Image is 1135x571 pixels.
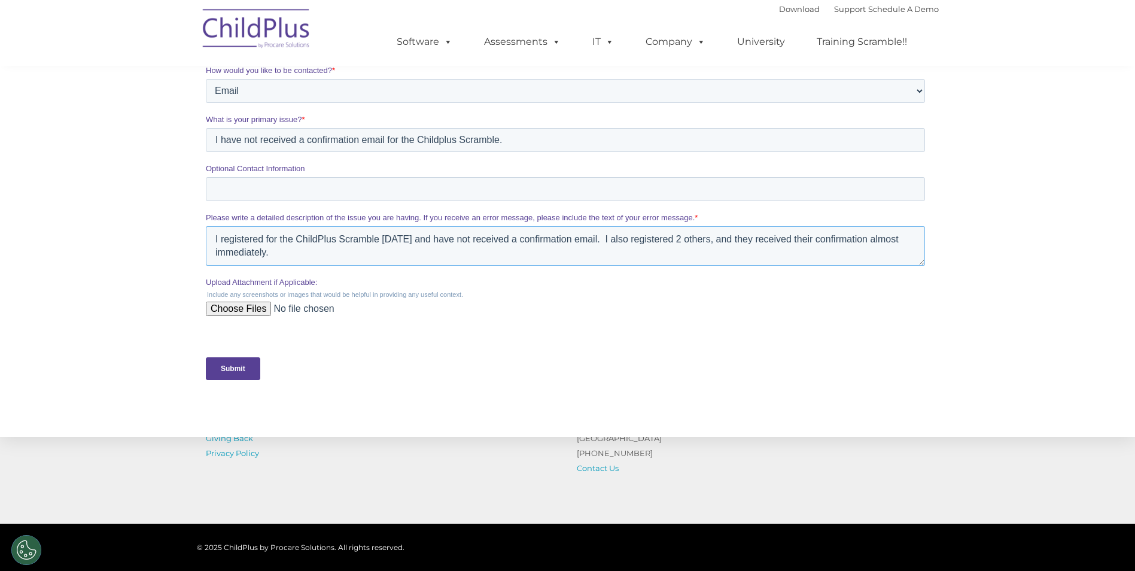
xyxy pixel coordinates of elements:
img: ChildPlus by Procare Solutions [197,1,317,60]
span: Last name [362,69,398,78]
a: Software [385,30,464,54]
a: Training Scramble!! [805,30,919,54]
a: Assessments [472,30,573,54]
a: IT [580,30,626,54]
span: Phone number [362,119,413,127]
a: Support [834,4,866,14]
button: Cookies Settings [11,535,41,565]
a: University [725,30,797,54]
font: | [779,4,939,14]
a: Giving Back [206,433,253,443]
a: Contact Us [577,463,619,473]
span: © 2025 ChildPlus by Procare Solutions. All rights reserved. [197,543,404,552]
iframe: Chat Widget [1075,514,1135,571]
p: [STREET_ADDRESS] Suite 1000 [GEOGRAPHIC_DATA] [PHONE_NUMBER] [577,401,744,476]
a: Download [779,4,820,14]
a: Privacy Policy [206,448,259,458]
a: Company [634,30,717,54]
a: Schedule A Demo [868,4,939,14]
